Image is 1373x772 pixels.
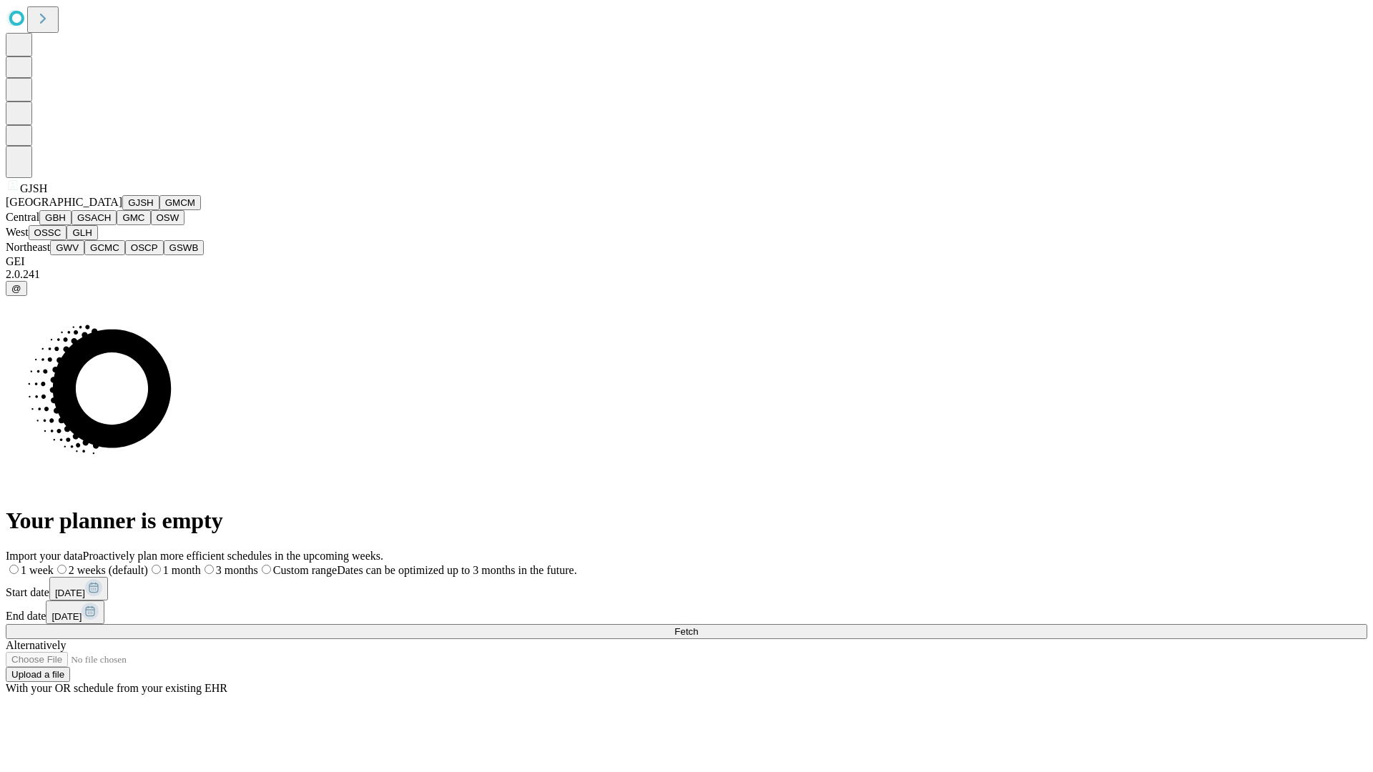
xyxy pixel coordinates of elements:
button: Upload a file [6,667,70,682]
button: OSSC [29,225,67,240]
input: Custom rangeDates can be optimized up to 3 months in the future. [262,565,271,574]
button: GSACH [72,210,117,225]
span: 2 weeks (default) [69,564,148,576]
span: 3 months [216,564,258,576]
button: GSWB [164,240,205,255]
button: OSW [151,210,185,225]
button: [DATE] [49,577,108,600]
h1: Your planner is empty [6,508,1367,534]
button: GMC [117,210,150,225]
span: GJSH [20,182,47,194]
span: [DATE] [55,588,85,598]
div: GEI [6,255,1367,268]
button: GJSH [122,195,159,210]
button: GMCM [159,195,201,210]
input: 3 months [205,565,214,574]
button: GWV [50,240,84,255]
button: [DATE] [46,600,104,624]
span: [DATE] [51,611,82,622]
span: Import your data [6,550,83,562]
input: 2 weeks (default) [57,565,67,574]
span: Fetch [674,626,698,637]
div: Start date [6,577,1367,600]
input: 1 month [152,565,161,574]
button: GLH [67,225,97,240]
span: 1 month [163,564,201,576]
span: Dates can be optimized up to 3 months in the future. [337,564,576,576]
span: With your OR schedule from your existing EHR [6,682,227,694]
button: @ [6,281,27,296]
span: Proactively plan more efficient schedules in the upcoming weeks. [83,550,383,562]
div: End date [6,600,1367,624]
span: Central [6,211,39,223]
span: Alternatively [6,639,66,651]
span: Custom range [273,564,337,576]
button: GCMC [84,240,125,255]
span: @ [11,283,21,294]
span: Northeast [6,241,50,253]
span: [GEOGRAPHIC_DATA] [6,196,122,208]
button: Fetch [6,624,1367,639]
input: 1 week [9,565,19,574]
button: GBH [39,210,72,225]
button: OSCP [125,240,164,255]
span: West [6,226,29,238]
span: 1 week [21,564,54,576]
div: 2.0.241 [6,268,1367,281]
